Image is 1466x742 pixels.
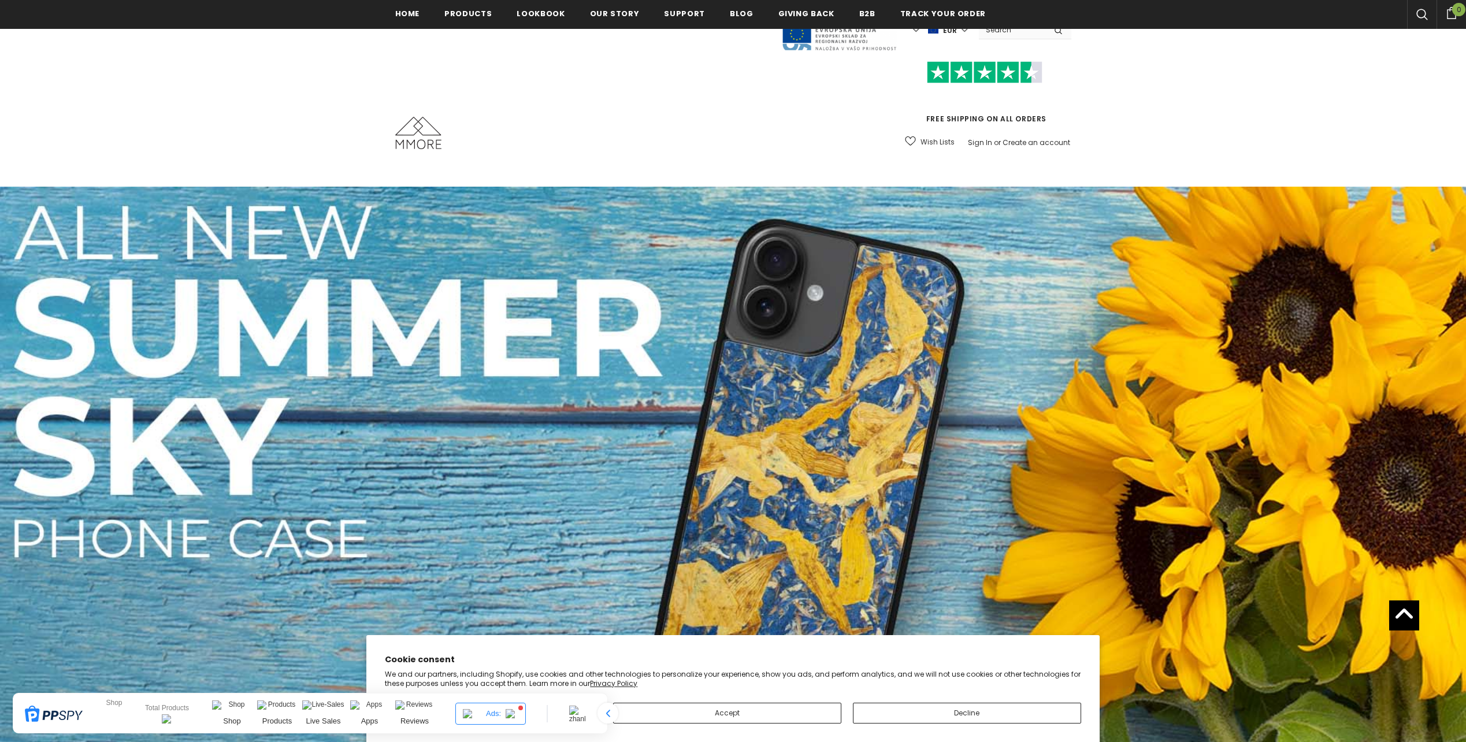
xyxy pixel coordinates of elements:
span: Blog [730,8,754,19]
span: EUR [943,25,957,36]
a: Javni Razpis [781,25,897,35]
img: MMORE Cases [395,117,441,149]
a: Sign In [968,138,992,147]
iframe: Customer reviews powered by Trustpilot [898,83,1071,113]
span: B2B [859,8,875,19]
a: Wish Lists [905,132,955,152]
span: support [664,8,705,19]
span: Our Story [590,8,640,19]
img: Trust Pilot Stars [927,61,1042,84]
span: Home [395,8,420,19]
button: Accept [613,703,841,724]
p: We and our partners, including Shopify, use cookies and other technologies to personalize your ex... [385,670,1081,688]
a: Privacy Policy [590,678,637,688]
a: 0 [1437,5,1466,19]
h2: Cookie consent [385,654,1081,666]
span: 0 [1452,3,1465,16]
button: Decline [853,703,1081,724]
span: or [994,138,1001,147]
span: Wish Lists [921,136,955,148]
span: Products [444,8,492,19]
a: Create an account [1003,138,1070,147]
span: Giving back [778,8,834,19]
span: Lookbook [517,8,565,19]
input: Search Site [979,21,1045,38]
span: Track your order [900,8,986,19]
span: FREE SHIPPING ON ALL ORDERS [898,66,1071,124]
img: Javni Razpis [781,9,897,51]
